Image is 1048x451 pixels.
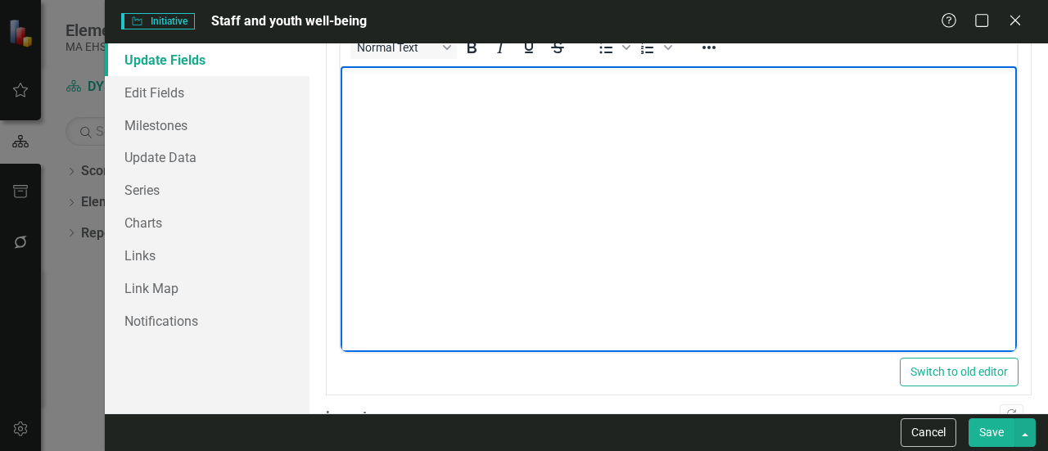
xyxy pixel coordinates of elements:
button: Strikethrough [544,36,571,59]
button: Reveal or hide additional toolbar items [695,36,723,59]
button: Block Normal Text [350,36,457,59]
button: Save [969,418,1014,447]
iframe: Rich Text Area [341,66,1017,352]
a: Edit Fields [105,76,309,109]
div: Numbered list [634,36,675,59]
button: Switch to old editor [900,358,1019,386]
span: Staff and youth well-being [211,13,367,29]
a: Link Map [105,272,309,304]
a: Milestones [105,109,309,142]
button: Cancel [901,418,956,447]
button: Underline [515,36,543,59]
a: Links [105,239,309,272]
p: We are at risk of not meeting this initiative due to the delayed release of survey results and fi... [4,4,672,43]
a: Series [105,174,309,206]
div: Bullet list [592,36,633,59]
a: Charts [105,206,309,239]
span: Normal Text [357,41,437,54]
a: Update Fields [105,43,309,76]
button: Bold [458,36,486,59]
label: Impact [326,408,1032,426]
button: Italic [486,36,514,59]
a: Notifications [105,304,309,337]
a: Update Data [105,141,309,174]
span: Initiative [121,13,195,29]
